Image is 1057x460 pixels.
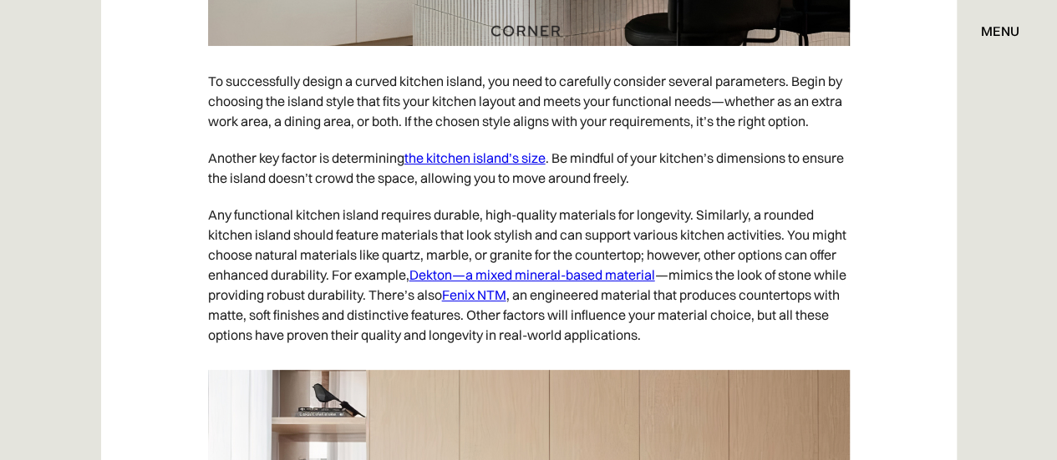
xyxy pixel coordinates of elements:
[404,149,546,166] a: the kitchen island’s size
[442,286,506,303] a: Fenix NTM
[494,20,563,42] a: home
[208,139,850,196] p: Another key factor is determining . Be mindful of your kitchen’s dimensions to ensure the island ...
[981,24,1019,38] div: menu
[964,17,1019,45] div: menu
[409,266,655,283] a: Dekton—a mixed mineral-based material
[208,63,850,139] p: To successfully design a curved kitchen island, you need to carefully consider several parameters...
[208,196,850,353] p: Any functional kitchen island requires durable, high-quality materials for longevity. Similarly, ...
